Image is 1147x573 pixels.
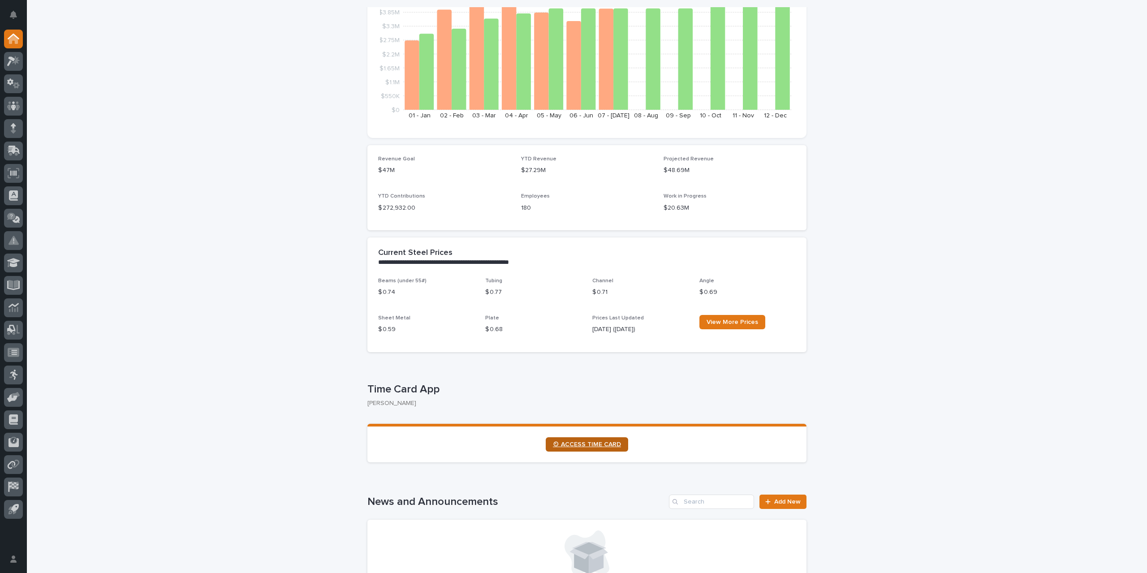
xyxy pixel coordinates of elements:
span: Prices Last Updated [592,315,644,321]
span: Beams (under 55#) [378,278,427,284]
p: $47M [378,166,510,175]
p: [DATE] ([DATE]) [592,325,689,334]
h2: Current Steel Prices [378,248,453,258]
span: Sheet Metal [378,315,410,321]
text: 07 - [DATE] [598,112,630,119]
p: $ 0.71 [592,288,689,297]
text: 11 - Nov [733,112,754,119]
tspan: $1.1M [385,79,400,85]
tspan: $0 [392,107,400,113]
text: 01 - Jan [409,112,431,119]
tspan: $2.75M [379,37,400,43]
tspan: $2.2M [382,51,400,57]
a: Add New [759,495,806,509]
p: Time Card App [367,383,803,396]
text: 04 - Apr [505,112,528,119]
text: 03 - Mar [472,112,496,119]
tspan: $550K [381,93,400,99]
tspan: $3.3M [382,23,400,30]
text: 12 - Dec [764,112,787,119]
p: $48.69M [664,166,796,175]
span: YTD Contributions [378,194,425,199]
p: $27.29M [521,166,653,175]
text: 09 - Sep [666,112,691,119]
tspan: $3.85M [379,9,400,16]
span: Tubing [485,278,502,284]
p: $ 0.69 [699,288,796,297]
text: 08 - Aug [634,112,658,119]
span: Projected Revenue [664,156,714,162]
span: Employees [521,194,550,199]
span: Add New [774,499,801,505]
span: YTD Revenue [521,156,556,162]
span: Work in Progress [664,194,707,199]
p: $ 0.59 [378,325,474,334]
tspan: $1.65M [379,65,400,71]
text: 10 - Oct [700,112,721,119]
text: 02 - Feb [440,112,464,119]
span: Revenue Goal [378,156,415,162]
span: Channel [592,278,613,284]
div: Notifications [11,11,23,25]
p: $ 0.74 [378,288,474,297]
p: [PERSON_NAME] [367,400,799,407]
span: View More Prices [707,319,758,325]
a: ⏲ ACCESS TIME CARD [546,437,628,452]
a: View More Prices [699,315,765,329]
text: 05 - May [537,112,561,119]
text: 06 - Jun [569,112,593,119]
button: Notifications [4,5,23,24]
h1: News and Announcements [367,495,665,508]
span: Plate [485,315,499,321]
p: 180 [521,203,653,213]
input: Search [669,495,754,509]
p: $ 0.77 [485,288,582,297]
span: Angle [699,278,714,284]
p: $ 272,932.00 [378,203,510,213]
span: ⏲ ACCESS TIME CARD [553,441,621,448]
p: $ 0.68 [485,325,582,334]
p: $20.63M [664,203,796,213]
